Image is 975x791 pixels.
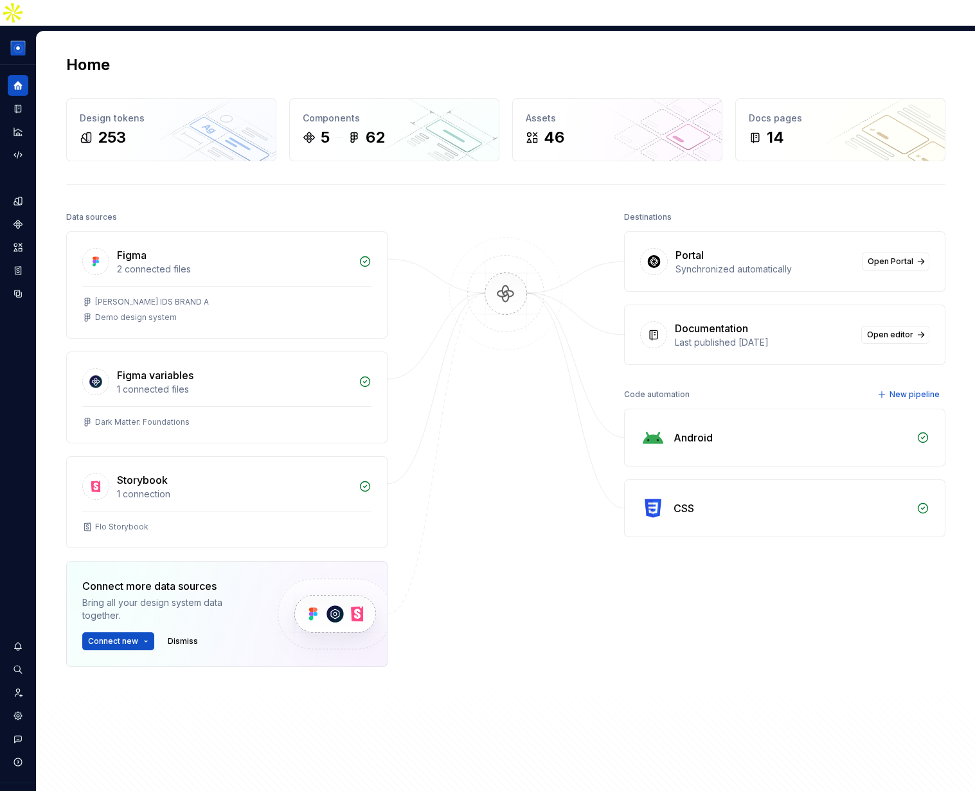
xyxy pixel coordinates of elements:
div: Demo design system [95,312,177,323]
div: Components [303,112,486,125]
a: Assets46 [512,98,722,161]
div: Storybook [117,472,168,488]
div: 5 [321,127,330,148]
div: 14 [767,127,784,148]
div: 46 [544,127,564,148]
div: Destinations [624,208,672,226]
div: Flo Storybook [95,522,148,532]
a: Storybook1 connectionFlo Storybook [66,456,388,548]
button: Contact support [8,729,28,749]
div: [PERSON_NAME] IDS BRAND A [95,297,209,307]
span: Open editor [867,330,913,340]
span: New pipeline [890,389,940,400]
a: Figma2 connected files[PERSON_NAME] IDS BRAND ADemo design system [66,231,388,339]
a: Open editor [861,326,929,344]
a: Figma variables1 connected filesDark Matter: Foundations [66,351,388,443]
a: Docs pages14 [735,98,945,161]
div: Android [674,430,713,445]
span: Connect new [88,636,138,646]
div: Last published [DATE] [675,336,854,349]
button: Connect new [82,632,154,650]
div: Documentation [675,321,748,336]
a: Invite team [8,682,28,703]
div: Portal [675,247,704,263]
a: Assets [8,237,28,258]
div: 1 connected files [117,383,351,396]
a: Open Portal [862,253,929,271]
button: Search ⌘K [8,659,28,680]
button: Notifications [8,636,28,657]
div: Figma [117,247,147,263]
div: 2 connected files [117,263,351,276]
div: Dark Matter: Foundations [95,417,190,427]
div: Assets [526,112,709,125]
a: Home [8,75,28,96]
a: Data sources [8,283,28,304]
div: Design tokens [80,112,263,125]
a: Components [8,214,28,235]
div: 62 [366,127,385,148]
a: Analytics [8,121,28,142]
button: New pipeline [873,386,945,404]
span: Dismiss [168,636,198,646]
div: Figma variables [117,368,193,383]
span: Open Portal [868,256,913,267]
a: Settings [8,706,28,726]
div: CSS [674,501,694,516]
div: Code automation [624,386,690,404]
a: Storybook stories [8,260,28,281]
h2: Home [66,55,110,75]
div: Data sources [66,208,117,226]
div: Synchronized automatically [675,263,854,276]
div: 253 [98,127,126,148]
div: Bring all your design system data together. [82,596,256,622]
img: 049812b6-2877-400d-9dc9-987621144c16.png [10,40,26,56]
a: Components562 [289,98,499,161]
button: Dismiss [162,632,204,650]
a: Design tokens [8,191,28,211]
a: Design tokens253 [66,98,276,161]
div: Docs pages [749,112,932,125]
div: 1 connection [117,488,351,501]
div: Connect more data sources [82,578,256,594]
a: Documentation [8,98,28,119]
a: Code automation [8,145,28,165]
